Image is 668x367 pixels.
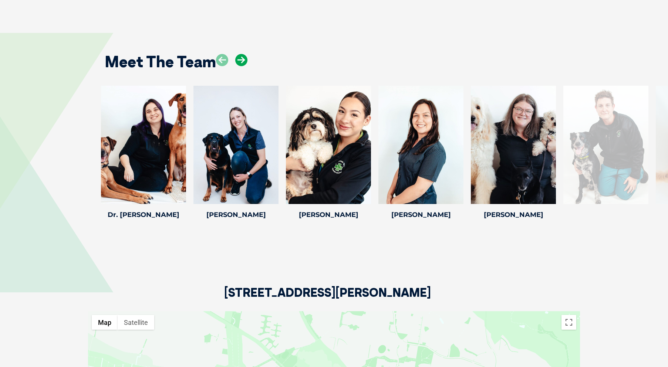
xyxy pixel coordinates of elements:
[118,315,154,330] button: Show satellite imagery
[286,211,371,218] h4: [PERSON_NAME]
[471,211,556,218] h4: [PERSON_NAME]
[193,211,279,218] h4: [PERSON_NAME]
[101,211,186,218] h4: Dr. [PERSON_NAME]
[378,211,463,218] h4: [PERSON_NAME]
[92,315,118,330] button: Show street map
[561,315,576,330] button: Toggle fullscreen view
[105,54,216,69] h2: Meet The Team
[224,286,431,311] h2: [STREET_ADDRESS][PERSON_NAME]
